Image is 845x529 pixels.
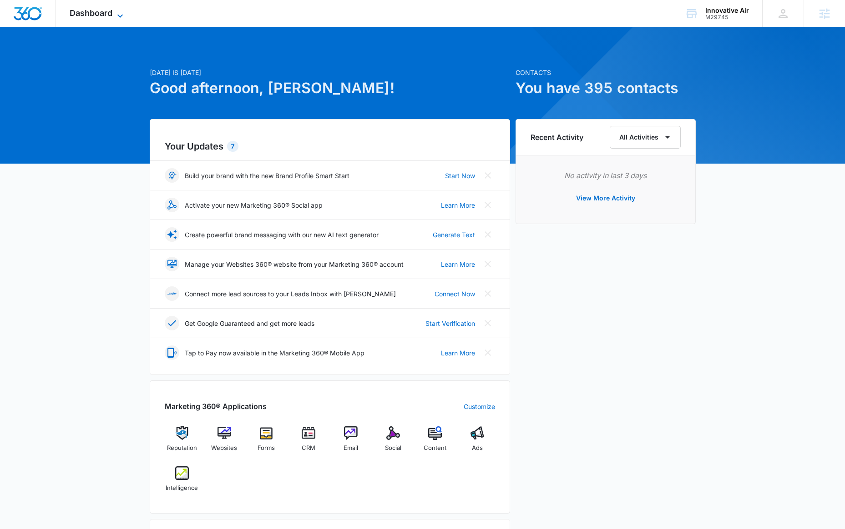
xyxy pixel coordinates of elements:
h6: Recent Activity [531,132,583,143]
div: account id [705,14,749,20]
button: Close [481,345,495,360]
a: Start Now [445,171,475,180]
button: Close [481,286,495,301]
h1: Good afternoon, [PERSON_NAME]! [150,77,510,99]
div: account name [705,7,749,14]
p: Build your brand with the new Brand Profile Smart Start [185,171,349,180]
a: Ads [460,426,495,459]
a: Intelligence [165,466,200,499]
p: Manage your Websites 360® website from your Marketing 360® account [185,260,404,269]
a: Start Verification [425,319,475,328]
a: Websites [207,426,242,459]
a: Social [375,426,410,459]
a: Learn More [441,348,475,358]
button: Close [481,168,495,183]
a: Reputation [165,426,200,459]
p: Get Google Guaranteed and get more leads [185,319,314,328]
p: Activate your new Marketing 360® Social app [185,200,323,210]
button: Close [481,227,495,242]
a: Learn More [441,200,475,210]
span: Email [344,444,358,453]
p: Contacts [516,68,696,77]
span: Forms [258,444,275,453]
a: CRM [291,426,326,459]
a: Email [334,426,369,459]
button: Close [481,257,495,271]
a: Customize [464,402,495,411]
span: Social [385,444,401,453]
h2: Your Updates [165,140,495,153]
button: All Activities [610,126,681,149]
span: CRM [302,444,315,453]
a: Content [418,426,453,459]
p: [DATE] is [DATE] [150,68,510,77]
span: Intelligence [166,484,198,493]
p: No activity in last 3 days [531,170,681,181]
a: Connect Now [435,289,475,299]
span: Reputation [167,444,197,453]
p: Tap to Pay now available in the Marketing 360® Mobile App [185,348,364,358]
h2: Marketing 360® Applications [165,401,267,412]
p: Create powerful brand messaging with our new AI text generator [185,230,379,240]
span: Ads [472,444,483,453]
button: View More Activity [567,187,644,209]
span: Content [424,444,446,453]
button: Close [481,316,495,330]
h1: You have 395 contacts [516,77,696,99]
p: Connect more lead sources to your Leads Inbox with [PERSON_NAME] [185,289,396,299]
span: Websites [211,444,237,453]
a: Learn More [441,260,475,269]
a: Forms [249,426,284,459]
span: Dashboard [70,8,112,18]
a: Generate Text [433,230,475,240]
button: Close [481,198,495,212]
div: 7 [227,141,238,152]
